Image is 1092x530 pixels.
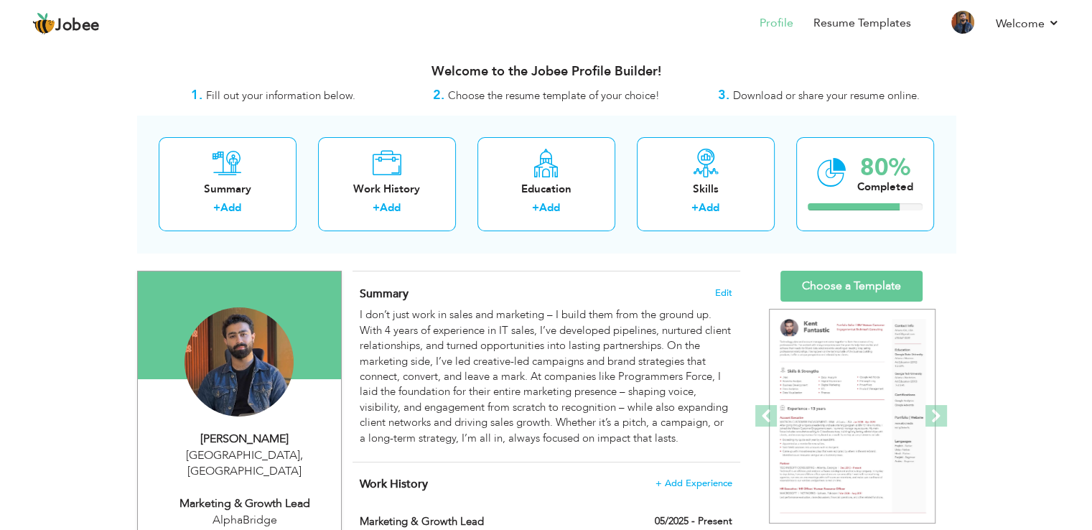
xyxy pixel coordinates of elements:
h4: This helps to show the companies you have worked for. [360,477,732,491]
a: Add [539,200,560,215]
span: + Add Experience [655,478,732,488]
span: Jobee [55,18,100,34]
div: [PERSON_NAME] [149,431,341,447]
a: Choose a Template [780,271,923,302]
label: + [691,200,699,215]
a: Jobee [32,12,100,35]
span: Choose the resume template of your choice! [448,88,660,103]
div: Education [489,182,604,197]
span: Fill out your information below. [206,88,355,103]
img: Imam Shamil [185,307,294,417]
div: I don’t just work in sales and marketing – I build them from the ground up. With 4 years of exper... [360,307,732,446]
span: Edit [715,288,732,298]
a: Add [220,200,241,215]
a: Welcome [996,15,1060,32]
span: Work History [360,476,428,492]
div: AlphaBridge [149,512,341,529]
div: Completed [857,180,913,195]
a: Profile [760,15,793,32]
label: + [373,200,380,215]
h3: Welcome to the Jobee Profile Builder! [137,65,956,79]
label: + [213,200,220,215]
div: [GEOGRAPHIC_DATA] [GEOGRAPHIC_DATA] [149,447,341,480]
span: Summary [360,286,409,302]
div: Summary [170,182,285,197]
label: 05/2025 - Present [655,514,732,529]
strong: 1. [191,86,202,104]
div: 80% [857,156,913,180]
img: Profile Img [951,11,974,34]
span: Download or share your resume online. [733,88,920,103]
img: jobee.io [32,12,55,35]
a: Add [699,200,719,215]
label: + [532,200,539,215]
h4: Adding a summary is a quick and easy way to highlight your experience and interests. [360,287,732,301]
div: Work History [330,182,444,197]
strong: 2. [433,86,444,104]
div: Skills [648,182,763,197]
label: Marketing & Growth Lead [360,514,601,529]
a: Resume Templates [813,15,911,32]
div: Marketing & Growth Lead [149,496,341,512]
a: Add [380,200,401,215]
strong: 3. [718,86,729,104]
span: , [300,447,303,463]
